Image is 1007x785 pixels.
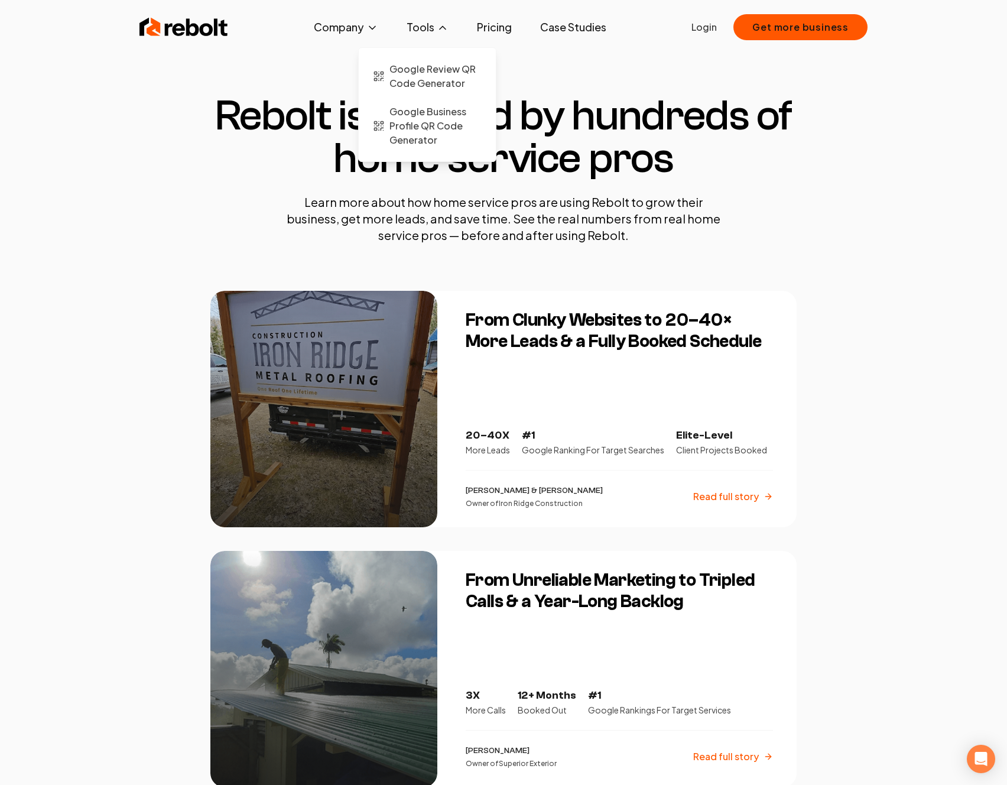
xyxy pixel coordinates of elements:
p: Learn more about how home service pros are using Rebolt to grow their business, get more leads, a... [279,194,728,244]
a: Login [691,20,717,34]
span: Google Review QR Code Generator [389,62,482,90]
p: More Leads [466,444,510,456]
a: Case Studies [531,15,616,39]
h3: From Clunky Websites to 20–40× More Leads & a Fully Booked Schedule [466,310,773,352]
p: [PERSON_NAME] [466,745,557,757]
p: [PERSON_NAME] & [PERSON_NAME] [466,485,603,497]
p: More Calls [466,704,506,716]
p: Owner of Superior Exterior [466,759,557,768]
p: Google Ranking For Target Searches [522,444,664,456]
a: Google Business Profile QR Code Generator [368,100,486,152]
p: #1 [588,687,731,704]
div: Open Intercom Messenger [967,745,995,773]
p: 12+ Months [518,687,576,704]
button: Get more business [733,14,868,40]
span: Google Business Profile QR Code Generator [389,105,482,147]
p: Read full story [693,750,759,764]
p: #1 [522,427,664,444]
p: Read full story [693,489,759,504]
h1: Rebolt is trusted by hundreds of home service pros [210,95,797,180]
button: Company [304,15,388,39]
p: Owner of Iron Ridge Construction [466,499,603,508]
a: Pricing [467,15,521,39]
p: 20–40X [466,427,510,444]
h3: From Unreliable Marketing to Tripled Calls & a Year-Long Backlog [466,570,773,612]
a: From Clunky Websites to 20–40× More Leads & a Fully Booked ScheduleFrom Clunky Websites to 20–40×... [210,291,797,527]
img: Rebolt Logo [139,15,228,39]
p: Google Rankings For Target Services [588,704,731,716]
p: Booked Out [518,704,576,716]
button: Tools [397,15,458,39]
p: Elite-Level [676,427,767,444]
a: Google Review QR Code Generator [368,57,486,95]
p: Client Projects Booked [676,444,767,456]
p: 3X [466,687,506,704]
